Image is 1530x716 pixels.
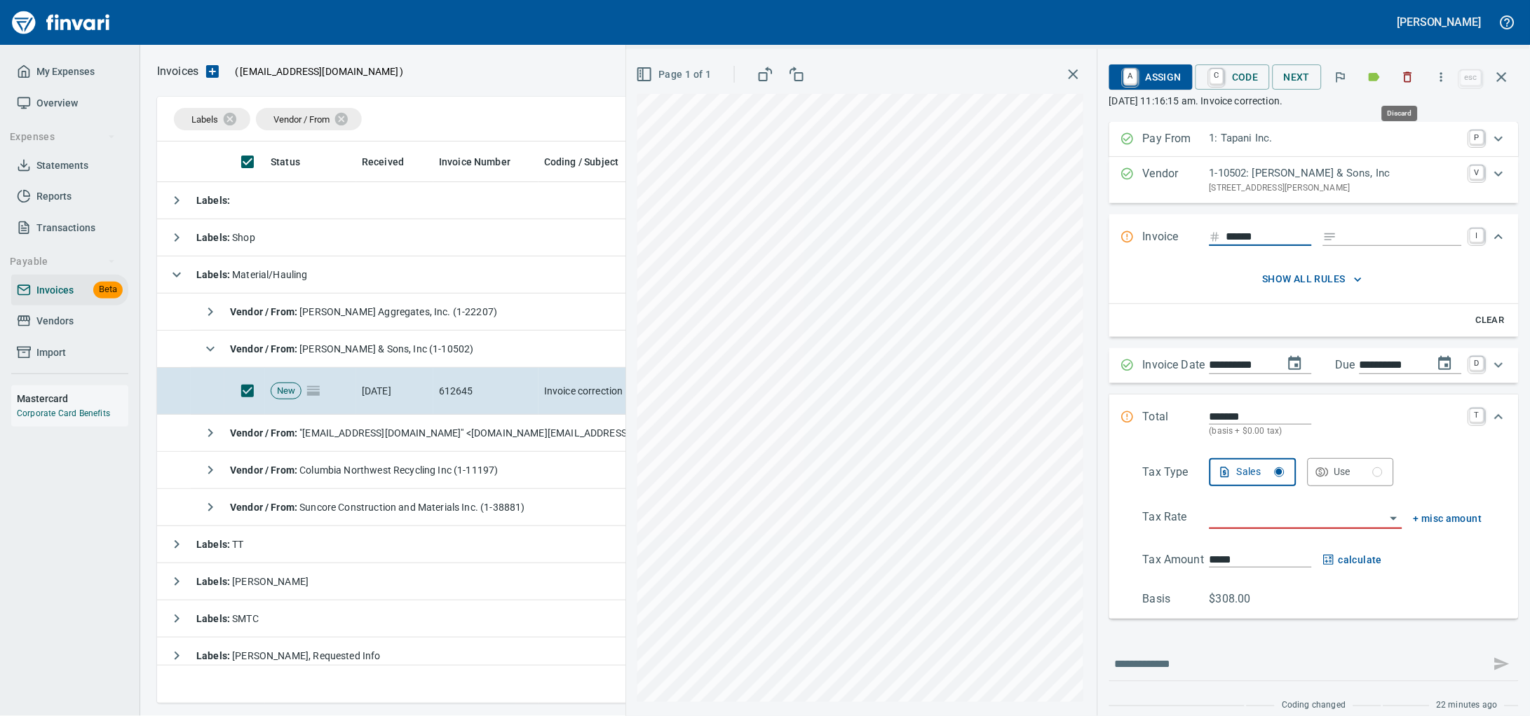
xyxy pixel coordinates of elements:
button: Expenses [4,124,121,150]
div: Sales [1237,463,1285,481]
span: Suncore Construction and Materials Inc. (1-38881) [230,502,525,513]
p: 1-10502: [PERSON_NAME] & Sons, Inc [1210,165,1462,181]
a: T [1470,408,1484,422]
span: Payable [10,253,116,270]
span: Import [36,344,66,362]
span: Page 1 of 1 [639,66,711,83]
button: CCode [1196,64,1270,90]
span: Statements [36,157,88,174]
button: calculate [1323,551,1383,569]
p: 1: Tapani Inc. [1210,130,1462,146]
strong: Labels : [196,539,232,550]
span: Received [362,153,404,170]
p: Tax Amount [1143,551,1210,569]
span: Invoice Number [439,153,529,170]
a: V [1470,165,1484,179]
span: [EMAIL_ADDRESS][DOMAIN_NAME] [238,64,400,78]
strong: Labels : [196,269,232,280]
a: Statements [11,150,128,181]
span: New [271,385,301,398]
p: [DATE] 11:16:15 am. Invoice correction. [1109,94,1519,108]
a: Overview [11,88,128,119]
span: Reports [36,188,72,205]
div: Labels [174,108,250,130]
p: [STREET_ADDRESS][PERSON_NAME] [1210,181,1462,195]
p: Vendor [1143,165,1210,195]
strong: Labels : [196,576,232,587]
p: Invoices [157,63,198,80]
button: Labels [1359,62,1390,92]
strong: Labels : [196,195,230,206]
div: Use [1334,463,1383,481]
div: Expand [1109,157,1519,203]
span: Overview [36,95,78,112]
button: Use [1308,458,1395,486]
strong: Vendor / From : [230,464,299,476]
a: My Expenses [11,56,128,88]
button: AAssign [1109,64,1193,90]
strong: Labels : [196,613,232,624]
p: Due [1336,357,1402,373]
span: [PERSON_NAME] Aggregates, Inc. (1-22207) [230,306,497,317]
a: InvoicesBeta [11,275,128,306]
h6: Mastercard [17,391,128,406]
a: Transactions [11,212,128,244]
p: ( ) [226,64,404,78]
p: (basis + $0.00 tax) [1210,425,1462,439]
strong: Vendor / From : [230,502,299,513]
span: Vendors [36,312,74,330]
span: Status [271,153,318,170]
span: Coding changed [1282,698,1346,712]
a: C [1210,69,1224,84]
img: Finvari [8,6,114,39]
span: Beta [93,282,123,298]
p: Tax Type [1143,464,1210,486]
button: Page 1 of 1 [633,62,717,88]
span: Next [1284,69,1311,86]
td: [DATE] [356,368,433,415]
div: Expand [1109,394,1519,453]
td: Invoice correction [539,368,819,415]
span: Shop [196,232,255,243]
span: show all rules [1149,270,1477,288]
span: Invoices [36,282,74,299]
span: [PERSON_NAME] [196,576,309,587]
button: change date [1278,347,1312,380]
p: Invoice [1143,228,1210,247]
a: Import [11,337,128,369]
span: Vendor / From [273,114,330,125]
strong: Vendor / From : [230,306,299,317]
div: Expand [1109,214,1519,261]
span: 22 minutes ago [1437,698,1498,712]
span: [PERSON_NAME] & Sons, Inc (1-10502) [230,343,474,354]
span: Received [362,153,422,170]
button: More [1426,62,1457,92]
span: Pages Split [302,385,325,396]
button: + misc amount [1414,510,1482,528]
p: Tax Rate [1143,509,1210,529]
svg: Invoice number [1210,228,1221,245]
span: Close invoice [1457,60,1519,94]
span: Status [271,153,300,170]
button: show all rules [1143,266,1482,292]
span: Expenses [10,128,116,146]
div: Expand [1109,122,1519,157]
span: My Expenses [36,63,95,81]
a: Corporate Card Benefits [17,408,110,418]
a: A [1124,69,1137,84]
h5: [PERSON_NAME] [1397,15,1482,29]
div: Expand [1109,348,1519,383]
svg: Invoice description [1323,230,1337,244]
span: Coding / Subject [544,153,637,170]
a: Reports [11,181,128,212]
button: [PERSON_NAME] [1394,11,1485,33]
strong: Labels : [196,650,232,661]
button: Clear [1468,310,1513,331]
div: Vendor / From [256,108,362,130]
button: Payable [4,249,121,275]
span: Code [1207,65,1259,89]
p: Total [1143,408,1210,439]
span: Transactions [36,219,95,237]
a: I [1470,228,1484,242]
